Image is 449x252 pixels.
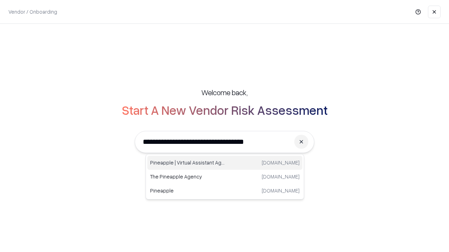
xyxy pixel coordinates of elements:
[150,159,225,166] p: Pineapple | Virtual Assistant Agency
[262,159,300,166] p: [DOMAIN_NAME]
[201,87,248,97] h5: Welcome back,
[262,187,300,194] p: [DOMAIN_NAME]
[150,187,225,194] p: Pineapple
[150,173,225,180] p: The Pineapple Agency
[8,8,57,15] p: Vendor / Onboarding
[122,103,328,117] h2: Start A New Vendor Risk Assessment
[262,173,300,180] p: [DOMAIN_NAME]
[146,154,304,199] div: Suggestions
